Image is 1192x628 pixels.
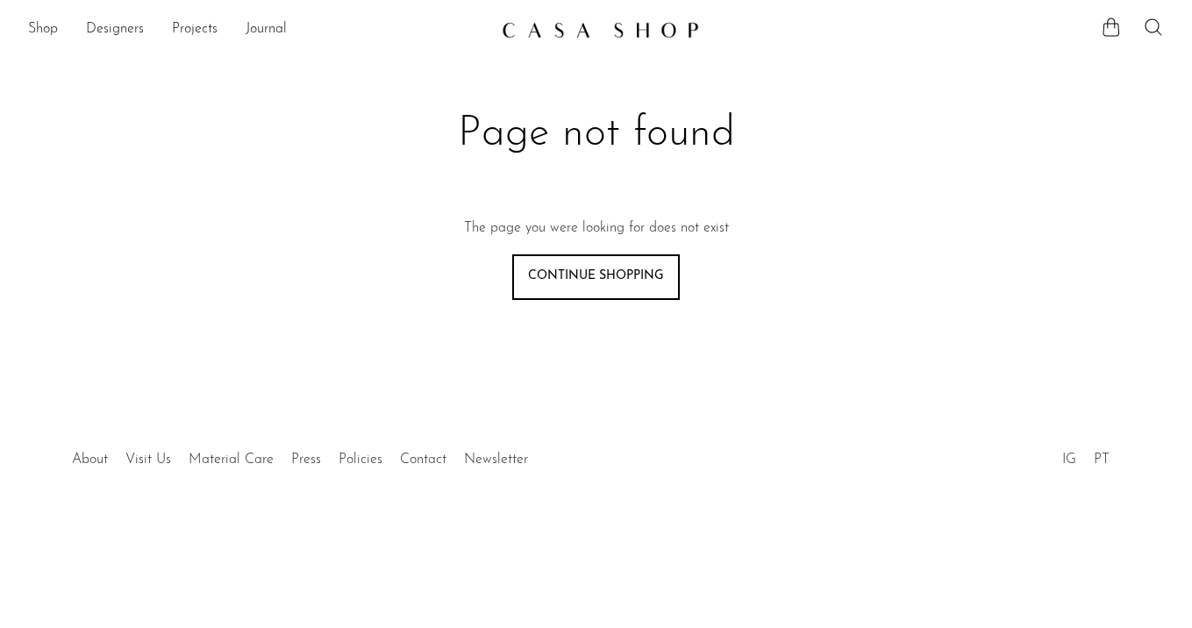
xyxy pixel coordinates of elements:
[125,453,171,467] a: Visit Us
[400,453,446,467] a: Contact
[318,107,875,161] h1: Page not found
[1062,453,1076,467] a: IG
[1053,439,1118,472] ul: Social Medias
[189,453,274,467] a: Material Care
[339,453,382,467] a: Policies
[86,18,144,41] a: Designers
[28,15,488,45] ul: NEW HEADER MENU
[28,18,58,41] a: Shop
[172,18,218,41] a: Projects
[512,254,680,300] a: Continue shopping
[291,453,321,467] a: Press
[464,218,729,240] p: The page you were looking for does not exist
[72,453,108,467] a: About
[1094,453,1110,467] a: PT
[63,439,537,472] ul: Quick links
[246,18,287,41] a: Journal
[28,15,488,45] nav: Desktop navigation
